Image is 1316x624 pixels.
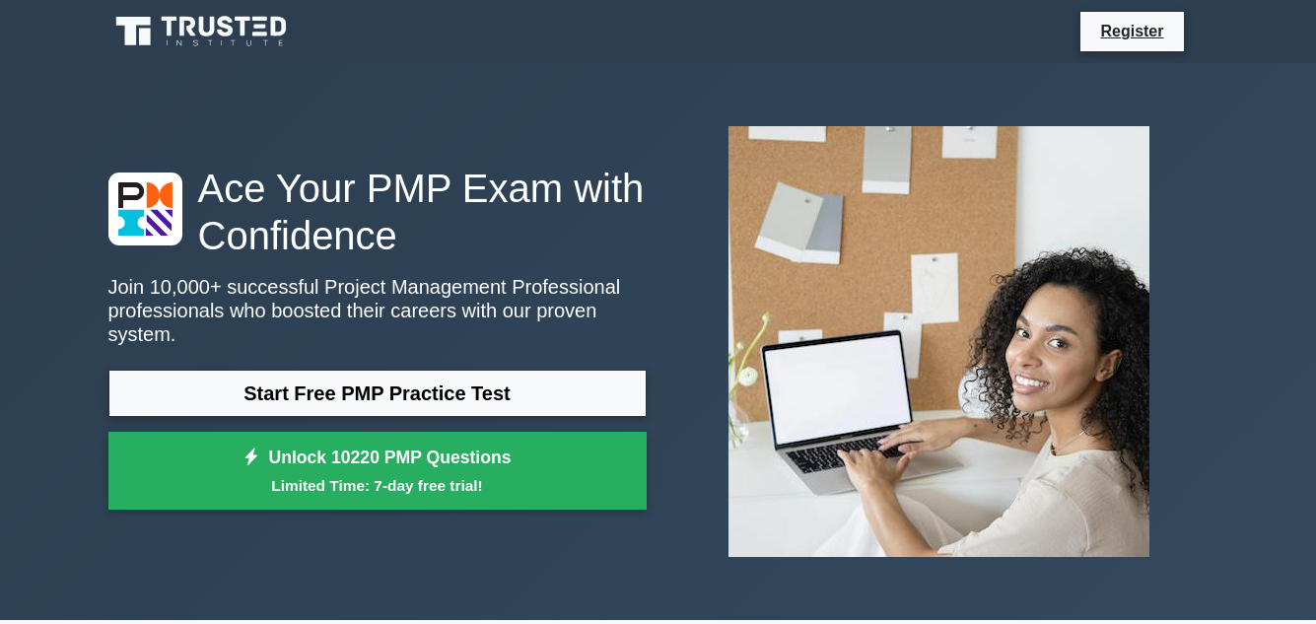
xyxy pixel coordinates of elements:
[108,370,647,417] a: Start Free PMP Practice Test
[1088,19,1175,43] a: Register
[108,432,647,511] a: Unlock 10220 PMP QuestionsLimited Time: 7-day free trial!
[108,165,647,259] h1: Ace Your PMP Exam with Confidence
[108,275,647,346] p: Join 10,000+ successful Project Management Professional professionals who boosted their careers w...
[133,474,622,497] small: Limited Time: 7-day free trial!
